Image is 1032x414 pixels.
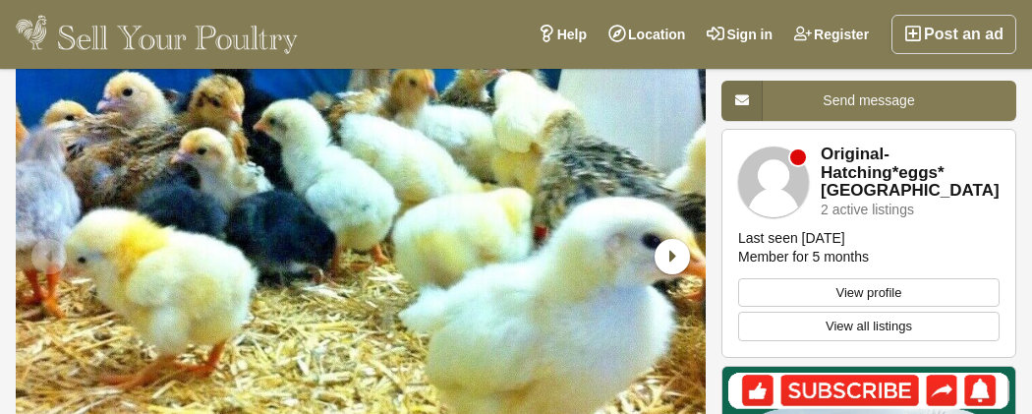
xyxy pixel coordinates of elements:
a: Original-Hatching*eggs*[GEOGRAPHIC_DATA] [821,146,1000,201]
div: Member is offline [790,149,806,165]
div: 2 active listings [821,203,914,217]
div: Last seen [DATE] [738,229,845,247]
div: Previous slide [26,231,77,282]
span: Send message [823,92,914,108]
a: View all listings [738,312,1000,341]
a: Location [598,15,696,54]
a: View profile [738,278,1000,308]
a: Sign in [696,15,783,54]
a: Help [527,15,598,54]
a: Send message [721,81,1016,121]
div: Next slide [645,231,696,282]
img: Sell Your Poultry [16,15,298,54]
a: Post an ad [891,15,1016,54]
a: Register [783,15,880,54]
img: Original-Hatching*eggs*uk [738,147,809,217]
div: Member for 5 months [738,248,869,266]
